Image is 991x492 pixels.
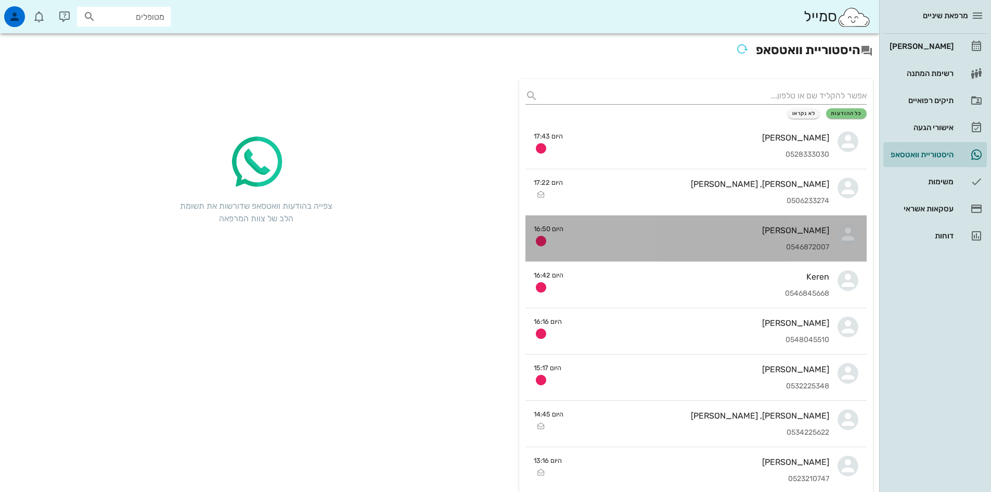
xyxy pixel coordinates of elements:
div: משימות [887,178,954,186]
div: תיקים רפואיים [887,96,954,105]
a: תיקים רפואיים [883,88,987,113]
small: היום 17:43 [534,131,563,141]
div: [PERSON_NAME] [570,457,829,467]
div: 0546845668 [572,289,829,298]
small: היום 15:17 [534,363,561,373]
div: 0548045510 [570,336,829,345]
div: עסקאות אשראי [887,205,954,213]
div: [PERSON_NAME] [570,364,829,374]
img: SmileCloud logo [837,7,871,28]
input: אפשר להקליד שם או טלפון... [542,87,867,104]
div: 0534225622 [572,428,829,437]
span: תג [31,8,37,15]
div: [PERSON_NAME] [887,42,954,51]
span: לא נקראו [792,110,816,117]
div: [PERSON_NAME] [571,133,829,143]
a: רשימת המתנה [883,61,987,86]
div: [PERSON_NAME], [PERSON_NAME] [571,179,829,189]
small: היום 13:16 [534,456,562,465]
a: דוחות [883,223,987,248]
div: היסטוריית וואטסאפ [887,150,954,159]
div: 0528333030 [571,150,829,159]
h2: היסטוריית וואטסאפ [6,40,873,62]
div: דוחות [887,232,954,240]
a: אישורי הגעה [883,115,987,140]
a: משימות [883,169,987,194]
div: סמייל [804,6,871,28]
div: 0506233274 [571,197,829,206]
img: whatsapp-icon.2ee8d5f3.png [225,131,288,194]
small: היום 16:42 [534,270,563,280]
div: 0523210747 [570,475,829,484]
button: לא נקראו [788,108,820,119]
a: תגהיסטוריית וואטסאפ [883,142,987,167]
a: עסקאות אשראי [883,196,987,221]
div: [PERSON_NAME] [570,318,829,328]
div: צפייה בהודעות וואטסאפ שדורשות את תשומת הלב של צוות המרפאה [178,200,334,225]
a: [PERSON_NAME] [883,34,987,59]
small: היום 16:16 [534,317,562,326]
div: [PERSON_NAME] [572,225,829,235]
small: היום 14:45 [534,409,563,419]
button: כל ההודעות [826,108,867,119]
div: רשימת המתנה [887,69,954,78]
small: היום 16:50 [534,224,563,234]
small: היום 17:22 [534,178,563,187]
div: 0546872007 [572,243,829,252]
div: 0532225348 [570,382,829,391]
div: Keren [572,272,829,282]
span: כל ההודעות [831,110,862,117]
span: מרפאת שיניים [923,11,968,20]
div: [PERSON_NAME], [PERSON_NAME] [572,411,829,421]
div: אישורי הגעה [887,123,954,132]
